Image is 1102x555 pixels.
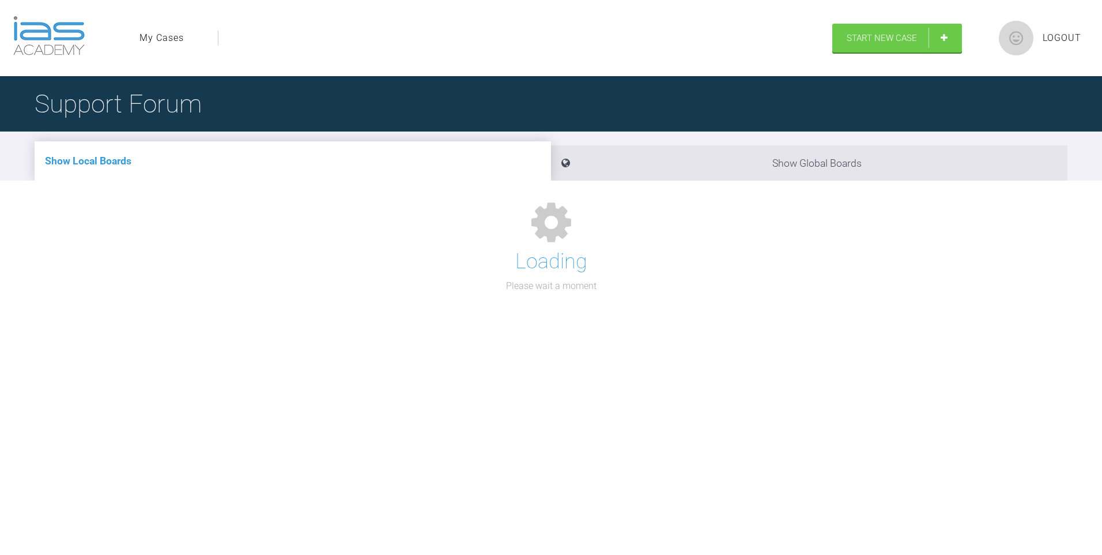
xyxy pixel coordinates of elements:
[13,16,85,55] img: logo-light.3e3ef733.png
[35,141,551,181] li: Show Local Boards
[832,24,962,52] a: Start New Case
[999,21,1033,55] img: profile.png
[506,279,597,294] p: Please wait a moment
[847,33,917,43] span: Start New Case
[1043,31,1081,46] a: Logout
[139,31,184,46] a: My Cases
[551,145,1067,181] li: Show Global Boards
[515,245,587,279] h1: Loading
[35,84,202,124] h1: Support Forum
